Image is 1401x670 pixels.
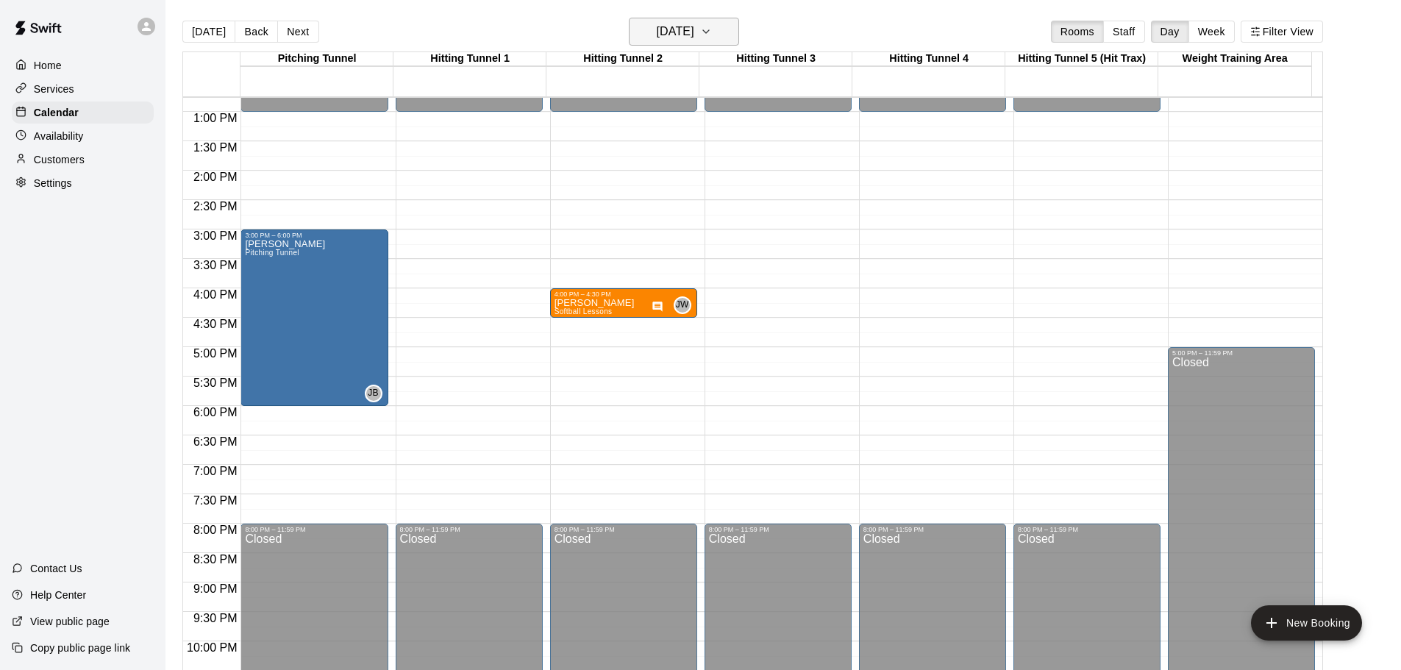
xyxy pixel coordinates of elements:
[863,526,1002,533] div: 8:00 PM – 11:59 PM
[245,232,383,239] div: 3:00 PM – 6:00 PM
[1188,21,1235,43] button: Week
[555,526,693,533] div: 8:00 PM – 11:59 PM
[190,406,241,418] span: 6:00 PM
[34,58,62,73] p: Home
[190,465,241,477] span: 7:00 PM
[190,524,241,536] span: 8:00 PM
[190,553,241,566] span: 8:30 PM
[34,129,84,143] p: Availability
[371,385,382,402] span: Julie Bolduc
[12,101,154,124] a: Calendar
[1151,21,1189,43] button: Day
[190,171,241,183] span: 2:00 PM
[550,288,697,318] div: 4:00 PM – 4:30 PM: JENNA LESson
[1158,52,1311,66] div: Weight Training Area
[1005,52,1158,66] div: Hitting Tunnel 5 (Hit Trax)
[546,52,699,66] div: Hitting Tunnel 2
[190,318,241,330] span: 4:30 PM
[190,582,241,595] span: 9:00 PM
[657,21,694,42] h6: [DATE]
[699,52,852,66] div: Hitting Tunnel 3
[12,149,154,171] a: Customers
[190,141,241,154] span: 1:30 PM
[676,298,689,313] span: JW
[183,641,240,654] span: 10:00 PM
[555,307,613,316] span: Softball Lessons
[245,526,383,533] div: 8:00 PM – 11:59 PM
[629,18,739,46] button: [DATE]
[652,301,663,313] svg: Has notes
[400,526,538,533] div: 8:00 PM – 11:59 PM
[30,614,110,629] p: View public page
[12,54,154,76] a: Home
[182,21,235,43] button: [DATE]
[190,377,241,389] span: 5:30 PM
[34,176,72,190] p: Settings
[30,561,82,576] p: Contact Us
[368,386,379,401] span: JB
[1051,21,1104,43] button: Rooms
[1103,21,1145,43] button: Staff
[34,105,79,120] p: Calendar
[1018,526,1156,533] div: 8:00 PM – 11:59 PM
[12,172,154,194] a: Settings
[393,52,546,66] div: Hitting Tunnel 1
[190,435,241,448] span: 6:30 PM
[235,21,278,43] button: Back
[190,288,241,301] span: 4:00 PM
[190,259,241,271] span: 3:30 PM
[190,112,241,124] span: 1:00 PM
[680,296,691,314] span: Jenna Webb
[190,200,241,213] span: 2:30 PM
[1172,349,1311,357] div: 5:00 PM – 11:59 PM
[245,249,299,257] span: Pitching Tunnel
[1241,21,1323,43] button: Filter View
[30,641,130,655] p: Copy public page link
[12,78,154,100] a: Services
[365,385,382,402] div: Julie Bolduc
[555,291,693,298] div: 4:00 PM – 4:30 PM
[30,588,86,602] p: Help Center
[190,347,241,360] span: 5:00 PM
[277,21,318,43] button: Next
[709,526,847,533] div: 8:00 PM – 11:59 PM
[240,229,388,406] div: 3:00 PM – 6:00 PM: Julie lesson
[34,152,85,167] p: Customers
[190,229,241,242] span: 3:00 PM
[240,52,393,66] div: Pitching Tunnel
[190,494,241,507] span: 7:30 PM
[190,612,241,624] span: 9:30 PM
[852,52,1005,66] div: Hitting Tunnel 4
[674,296,691,314] div: Jenna Webb
[12,125,154,147] a: Availability
[34,82,74,96] p: Services
[1251,605,1362,641] button: add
